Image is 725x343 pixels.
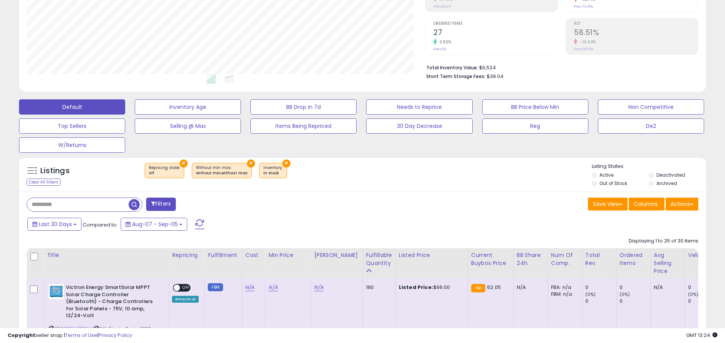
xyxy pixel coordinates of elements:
div: Repricing [172,251,201,259]
div: Fulfillable Quantity [366,251,392,267]
div: 0 [585,284,616,291]
div: Num of Comp. [551,251,579,267]
span: Repricing state : [149,165,180,176]
img: 41NZgwCO0fL._SL40_.jpg [49,284,64,299]
div: off [149,171,180,176]
a: N/A [245,284,255,291]
div: Cost [245,251,262,259]
div: Title [47,251,166,259]
div: 0 [688,298,719,305]
a: N/A [314,284,323,291]
span: Ordered Items [433,22,558,26]
button: W/Returns [19,137,125,153]
div: N/A [517,284,542,291]
button: Selling @ Max [135,118,241,134]
h5: Listings [40,166,70,176]
div: 0 [620,298,650,305]
button: Aug-07 - Sep-05 [121,218,187,231]
small: Prev: 74.31% [574,4,593,9]
button: BB Drop in 7d [250,99,357,115]
small: (0%) [585,291,596,297]
div: Ordered Items [620,251,647,267]
div: 190 [366,284,390,291]
label: Out of Stock [599,180,627,187]
span: 2025-10-6 13:24 GMT [686,332,717,339]
small: Prev: $346 [433,4,451,9]
div: 0 [620,284,650,291]
div: 0 [688,284,719,291]
a: N/A [268,284,277,291]
b: Total Inventory Value: [426,64,478,71]
a: Privacy Policy [99,332,132,339]
button: Top Sellers [19,118,125,134]
div: $66.00 [399,284,462,291]
button: Non Competitive [598,99,704,115]
span: Aug-07 - Sep-05 [132,220,178,228]
small: Prev: 26 [433,47,446,51]
div: Avg Selling Price [654,251,682,275]
div: without min,without max [196,171,247,176]
small: (0%) [620,291,630,297]
b: Short Term Storage Fees: [426,73,486,80]
div: Total Rev. [585,251,613,267]
p: Listing States: [592,163,706,170]
div: Velocity [688,251,716,259]
span: Without min max : [196,165,247,176]
button: Items Being Repriced [250,118,357,134]
small: (0%) [688,291,699,297]
button: Filters [146,198,176,211]
div: Amazon AI [172,296,199,303]
label: Archived [656,180,677,187]
div: seller snap | | [8,332,132,339]
a: B075NTT8GH [64,325,91,332]
h2: 27 [433,28,558,38]
div: Listed Price [399,251,465,259]
button: × [247,160,255,168]
small: FBM [208,283,223,291]
div: Displaying 1 to 25 of 30 items [629,238,698,245]
div: Clear All Filters [27,179,61,186]
strong: Copyright [8,332,35,339]
div: in stock [263,171,283,176]
div: FBA: n/a [551,284,576,291]
label: Active [599,172,613,178]
h2: 58.51% [574,28,698,38]
button: Reg [482,118,588,134]
span: Compared to: [83,221,118,228]
span: Last 30 Days [39,220,72,228]
button: De2 [598,118,704,134]
button: × [180,160,188,168]
div: N/A [654,284,679,291]
button: Last 30 Days [27,218,81,231]
label: Deactivated [656,172,685,178]
small: -10.69% [577,39,596,45]
span: $39.04 [487,73,504,80]
a: Terms of Use [65,332,97,339]
b: Victron Energy SmartSolar MPPT Solar Charge Controller (Bluetooth) - Charge Controllers for Solar... [66,284,158,321]
button: BB Price Below Min [482,99,588,115]
div: Min Price [268,251,308,259]
div: FBM: n/a [551,291,576,298]
button: Default [19,99,125,115]
span: ROI [574,22,698,26]
small: FBA [471,284,485,292]
button: × [282,160,290,168]
div: BB Share 24h. [517,251,545,267]
div: Fulfillment [208,251,239,259]
small: 3.85% [437,39,452,45]
button: Actions [666,198,698,211]
span: Columns [634,200,658,208]
span: OFF [180,285,192,291]
b: Listed Price: [399,284,433,291]
button: Inventory Age [135,99,241,115]
div: [PERSON_NAME] [314,251,359,259]
button: Save View [588,198,628,211]
span: Inventory : [263,165,283,176]
small: Prev: 65.51% [574,47,593,51]
div: Current Buybox Price [471,251,510,267]
button: Columns [629,198,664,211]
button: Needs to Reprice [366,99,472,115]
button: 30 Day Decrease [366,118,472,134]
span: 62.05 [487,284,501,291]
div: 0 [585,298,616,305]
